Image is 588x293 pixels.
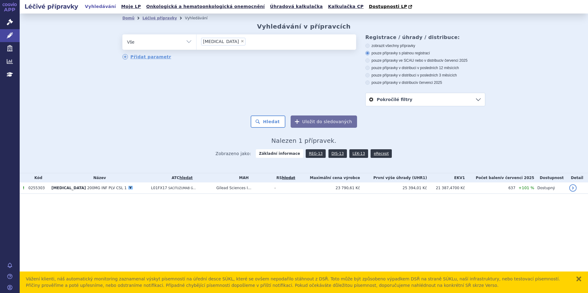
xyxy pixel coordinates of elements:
[268,2,325,11] a: Úhradová kalkulačka
[297,182,360,194] td: 23 790,61 Kč
[20,2,83,11] h2: Léčivé přípravky
[365,73,485,78] label: pouze přípravky v distribuci v posledních 3 měsících
[326,2,366,11] a: Kalkulačka CP
[151,186,167,190] span: L01FX17
[371,149,392,158] a: eRecept
[185,14,216,23] li: Vyhledávání
[142,16,177,20] a: Léčivé přípravky
[48,173,148,182] th: Název
[25,173,48,182] th: Kód
[502,176,534,180] span: v červenci 2025
[282,176,295,180] del: hledat
[203,39,239,44] span: [MEDICAL_DATA]
[51,186,86,190] span: [MEDICAL_DATA]
[360,182,427,194] td: 25 394,01 Kč
[144,2,267,11] a: Onkologická a hematoonkologická onemocnění
[87,186,126,190] span: 200MG INF PLV CSL 1
[256,149,303,158] strong: Základní informace
[291,115,357,128] button: Uložit do sledovaných
[360,173,427,182] th: První výše úhrady (UHR1)
[365,43,485,48] label: zobrazit všechny přípravky
[122,16,134,20] a: Domů
[271,137,336,144] span: Nalezen 1 přípravek.
[366,93,485,106] a: Pokročilé filtry
[349,149,368,158] a: LEK-13
[365,51,485,56] label: pouze přípravky s platnou registrací
[251,115,285,128] button: Hledat
[328,149,347,158] a: DIS-13
[271,173,297,182] th: RS
[119,2,143,11] a: Moje LP
[427,182,465,194] td: 21 387,4700 Kč
[566,173,588,182] th: Detail
[83,2,118,11] a: Vyhledávání
[365,80,485,85] label: pouze přípravky v distribuci
[179,176,193,180] a: hledat
[26,276,570,289] div: Vážení klienti, náš automatický monitoring zaznamenal výskyt písemností na úřední desce SÚKL, kte...
[257,23,351,30] h2: Vyhledávání v přípravcích
[23,186,24,190] span: Tento přípravek má více úhrad.
[534,173,566,182] th: Dostupnost
[465,182,515,194] td: 637
[367,2,415,11] a: Dostupnosti LP
[213,173,272,182] th: MAH
[365,65,485,70] label: pouze přípravky v distribuci v posledních 12 měsících
[427,173,465,182] th: EKV1
[148,173,213,182] th: ATC
[306,149,326,158] a: REG-13
[25,182,48,194] td: 0255303
[216,149,251,158] span: Zobrazeno jako:
[297,173,360,182] th: Maximální cena výrobce
[247,37,251,45] input: [MEDICAL_DATA]
[122,54,171,60] a: Přidat parametr
[365,34,485,40] h3: Registrace / úhrady / distribuce:
[465,173,534,182] th: Počet balení
[442,58,467,63] span: v červenci 2025
[369,4,407,9] span: Dostupnosti LP
[534,182,566,194] td: Dostupný
[168,186,196,190] span: SACITUZUMAB G...
[271,182,297,194] td: -
[569,184,577,192] a: detail
[518,186,534,190] span: +101 %
[416,80,442,85] span: v červenci 2025
[240,39,244,43] span: ×
[213,182,272,194] td: Gilead Sciences I...
[365,58,485,63] label: pouze přípravky ve SCAU nebo v distribuci
[128,186,133,189] div: V
[576,276,582,282] button: zavřít
[282,176,295,180] a: vyhledávání neobsahuje žádnou platnou referenční skupinu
